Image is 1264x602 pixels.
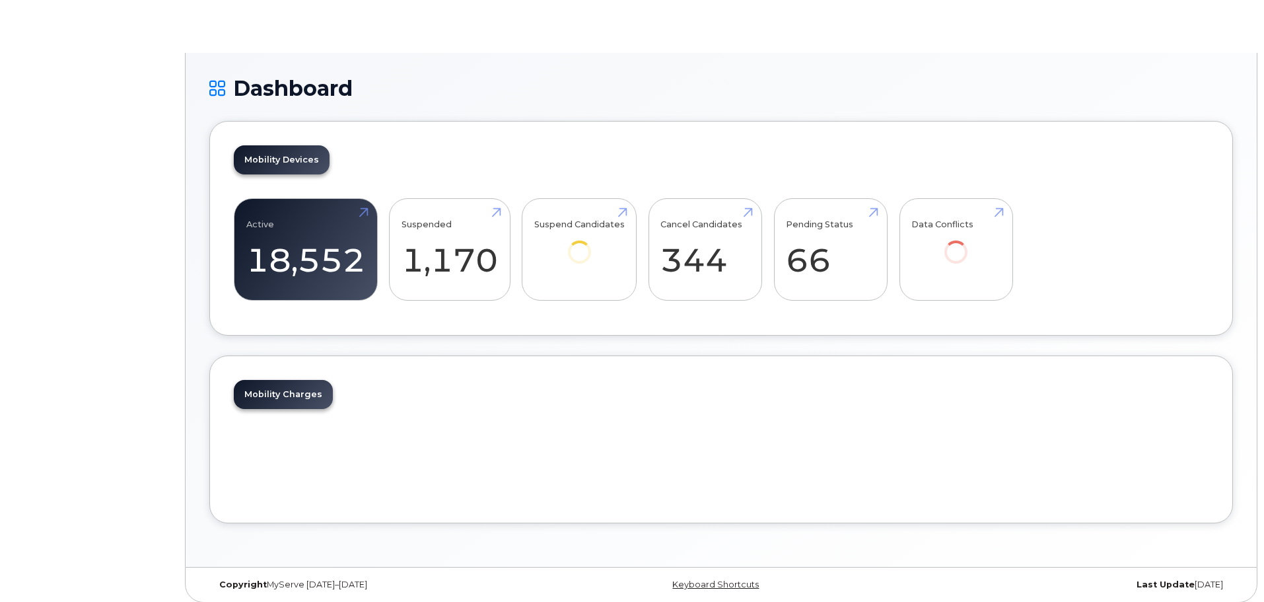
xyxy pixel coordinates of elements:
a: Cancel Candidates 344 [660,206,750,293]
a: Suspended 1,170 [402,206,498,293]
a: Mobility Charges [234,380,333,409]
a: Pending Status 66 [786,206,875,293]
strong: Copyright [219,580,267,589]
a: Active 18,552 [246,206,365,293]
a: Mobility Devices [234,145,330,174]
a: Keyboard Shortcuts [672,580,759,589]
a: Suspend Candidates [534,206,625,282]
h1: Dashboard [209,77,1233,100]
div: [DATE] [892,580,1233,590]
strong: Last Update [1137,580,1195,589]
div: MyServe [DATE]–[DATE] [209,580,551,590]
a: Data Conflicts [911,206,1001,282]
